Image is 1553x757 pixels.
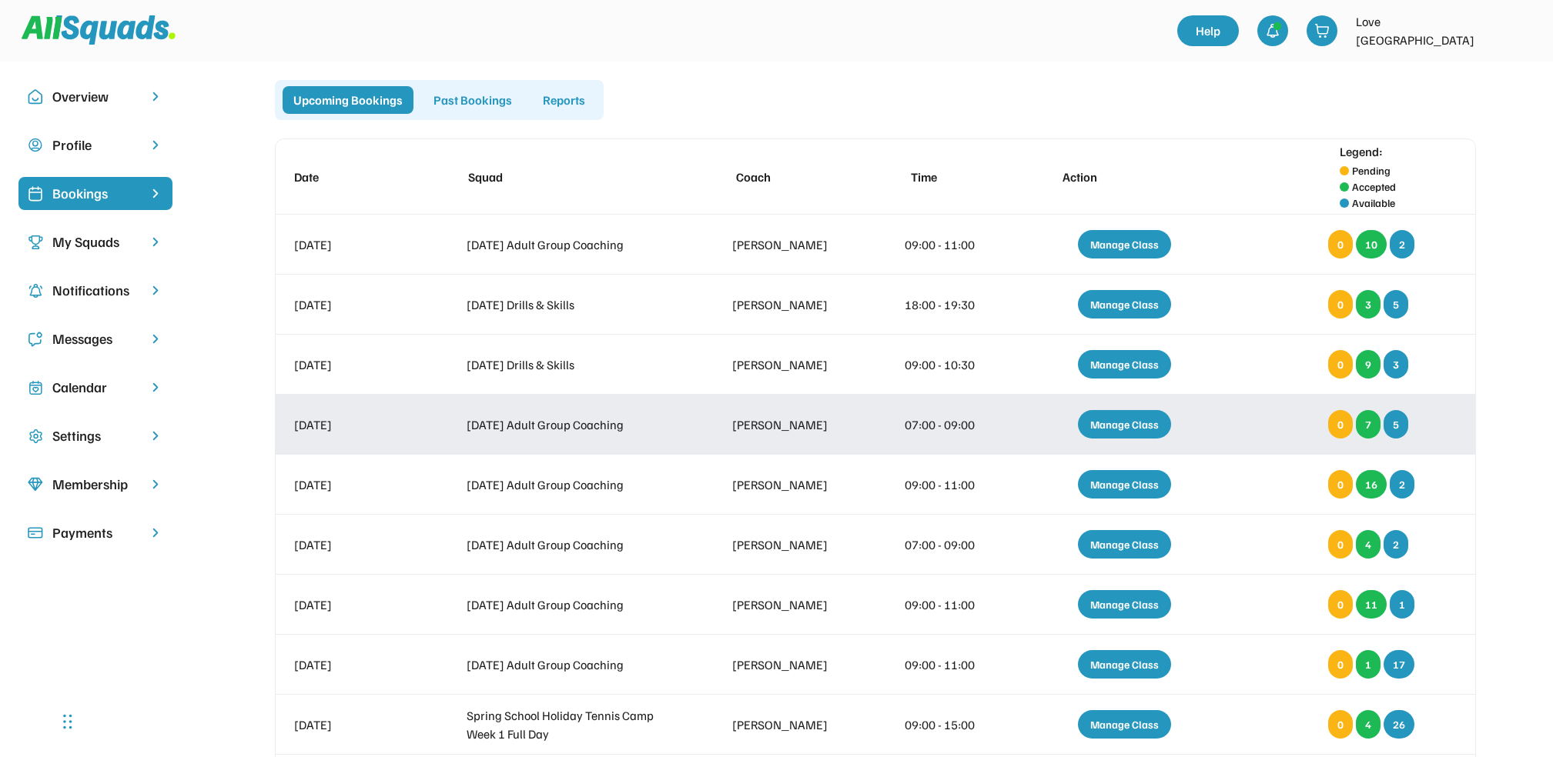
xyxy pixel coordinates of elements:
[1328,650,1353,679] div: 0
[148,525,163,540] img: chevron-right.svg
[1314,23,1330,38] img: shopping-cart-01%20%281%29.svg
[468,168,678,186] div: Squad
[283,86,413,114] div: Upcoming Bookings
[1384,530,1408,559] div: 2
[467,415,676,434] div: [DATE] Adult Group Coaching
[467,706,676,743] div: Spring School Holiday Tennis Camp Week 1 Full Day
[28,332,43,347] img: Icon%20copy%205.svg
[1356,470,1387,499] div: 16
[148,89,163,104] img: chevron-right.svg
[52,183,139,204] div: Bookings
[294,475,410,494] div: [DATE]
[732,295,848,314] div: [PERSON_NAME]
[28,235,43,250] img: Icon%20copy%203.svg
[28,89,43,105] img: Icon%20copy%2010.svg
[52,232,139,252] div: My Squads
[294,655,410,674] div: [DATE]
[1328,410,1353,439] div: 0
[1328,590,1353,619] div: 0
[1328,470,1353,499] div: 0
[1384,290,1408,318] div: 5
[1078,530,1171,559] div: Manage Class
[1356,350,1381,378] div: 9
[467,355,676,374] div: [DATE] Drills & Skills
[1078,710,1171,739] div: Manage Class
[1328,230,1353,258] div: 0
[1352,178,1396,195] div: Accepted
[905,655,998,674] div: 09:00 - 11:00
[467,235,676,254] div: [DATE] Adult Group Coaching
[52,86,139,107] div: Overview
[52,328,139,349] div: Messages
[905,235,998,254] div: 09:00 - 11:00
[736,168,852,186] div: Coach
[28,186,43,202] img: Icon%20%2819%29.svg
[732,235,848,254] div: [PERSON_NAME]
[294,715,410,734] div: [DATE]
[732,715,848,734] div: [PERSON_NAME]
[1078,350,1171,378] div: Manage Class
[294,168,410,186] div: Date
[1328,290,1353,318] div: 0
[1063,168,1202,186] div: Action
[1356,410,1381,439] div: 7
[905,475,998,494] div: 09:00 - 11:00
[148,380,163,395] img: chevron-right.svg
[732,535,848,554] div: [PERSON_NAME]
[732,655,848,674] div: [PERSON_NAME]
[52,425,139,446] div: Settings
[467,535,676,554] div: [DATE] Adult Group Coaching
[52,522,139,543] div: Payments
[28,525,43,541] img: Icon%20%2815%29.svg
[905,535,998,554] div: 07:00 - 09:00
[148,186,163,201] img: chevron-right%20copy%203.svg
[1356,530,1381,559] div: 4
[294,295,410,314] div: [DATE]
[732,475,848,494] div: [PERSON_NAME]
[1340,142,1383,161] div: Legend:
[467,475,676,494] div: [DATE] Adult Group Coaching
[148,477,163,492] img: chevron-right.svg
[148,283,163,298] img: chevron-right.svg
[148,235,163,249] img: chevron-right.svg
[905,415,998,434] div: 07:00 - 09:00
[1352,162,1391,178] div: Pending
[532,86,596,114] div: Reports
[1356,590,1387,619] div: 11
[52,474,139,495] div: Membership
[28,138,43,153] img: user-circle.svg
[28,429,43,444] img: Icon%20copy%2016.svg
[1356,290,1381,318] div: 3
[148,138,163,152] img: chevron-right.svg
[905,595,998,614] div: 09:00 - 11:00
[1384,710,1414,739] div: 26
[148,332,163,346] img: chevron-right.svg
[28,477,43,492] img: Icon%20copy%208.svg
[1265,23,1280,38] img: bell-03%20%281%29.svg
[1390,230,1414,258] div: 2
[22,15,176,45] img: Squad%20Logo.svg
[28,283,43,298] img: Icon%20copy%204.svg
[294,415,410,434] div: [DATE]
[1356,230,1387,258] div: 10
[1328,710,1353,739] div: 0
[294,235,410,254] div: [DATE]
[1356,710,1381,739] div: 4
[467,655,676,674] div: [DATE] Adult Group Coaching
[1078,650,1171,679] div: Manage Class
[1078,230,1171,258] div: Manage Class
[52,280,139,301] div: Notifications
[1078,470,1171,499] div: Manage Class
[911,168,1004,186] div: Time
[28,380,43,395] img: Icon%20copy%207.svg
[52,135,139,155] div: Profile
[467,295,676,314] div: [DATE] Drills & Skills
[905,715,998,734] div: 09:00 - 15:00
[52,377,139,398] div: Calendar
[1078,290,1171,318] div: Manage Class
[732,415,848,434] div: [PERSON_NAME]
[1384,650,1414,679] div: 17
[294,595,410,614] div: [DATE]
[905,295,998,314] div: 18:00 - 19:30
[1356,650,1381,679] div: 1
